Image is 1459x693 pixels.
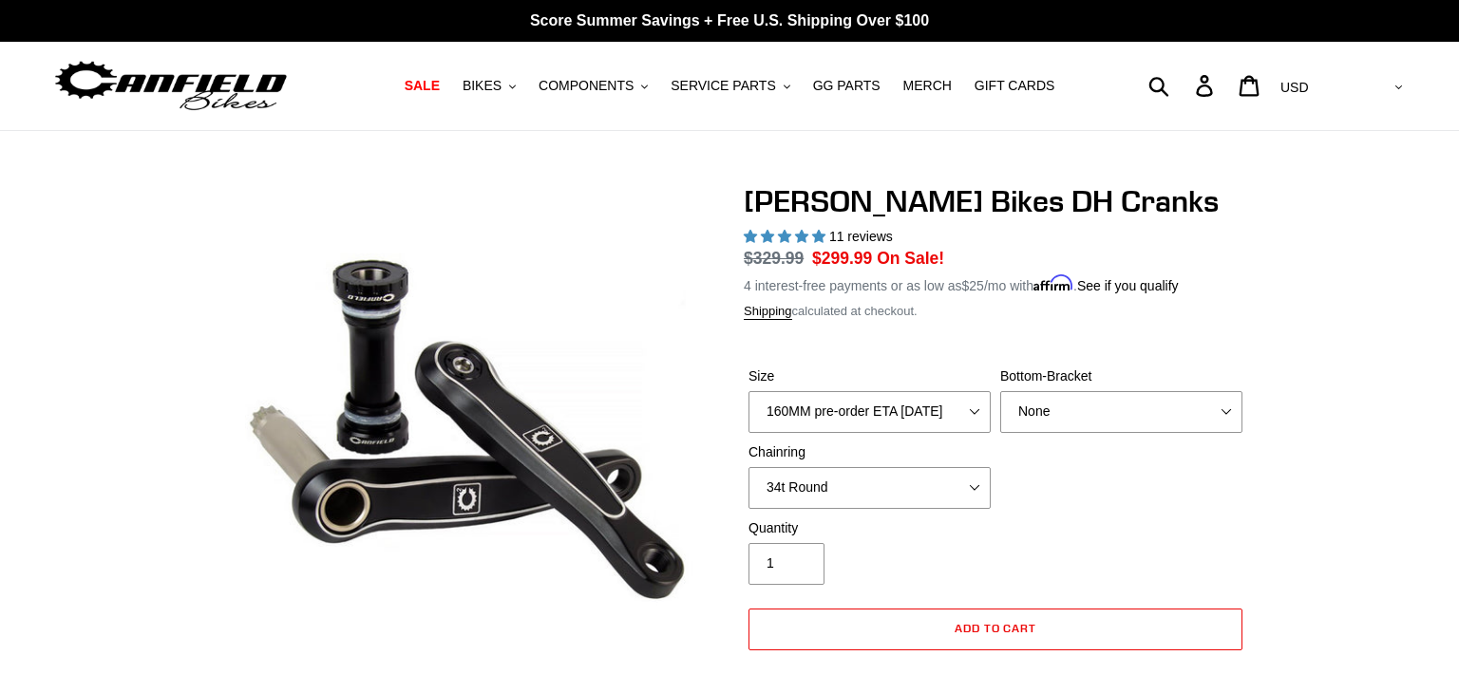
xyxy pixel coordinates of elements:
[744,183,1247,219] h1: [PERSON_NAME] Bikes DH Cranks
[744,249,804,268] s: $329.99
[661,73,799,99] button: SERVICE PARTS
[748,442,991,462] label: Chainring
[671,78,775,94] span: SERVICE PARTS
[877,246,944,271] span: On Sale!
[955,621,1037,635] span: Add to cart
[1000,366,1242,386] label: Bottom-Bracket
[52,56,290,116] img: Canfield Bikes
[395,73,449,99] a: SALE
[744,229,829,244] span: 4.91 stars
[463,78,502,94] span: BIKES
[744,272,1179,296] p: 4 interest-free payments or as low as /mo with .
[529,73,657,99] button: COMPONENTS
[1159,65,1207,106] input: Search
[804,73,890,99] a: GG PARTS
[1033,275,1073,291] span: Affirm
[894,73,961,99] a: MERCH
[965,73,1065,99] a: GIFT CARDS
[812,249,872,268] span: $299.99
[748,518,991,538] label: Quantity
[744,302,1247,321] div: calculated at checkout.
[405,78,440,94] span: SALE
[748,366,991,386] label: Size
[453,73,525,99] button: BIKES
[813,78,881,94] span: GG PARTS
[744,304,792,320] a: Shipping
[1077,278,1179,293] a: See if you qualify - Learn more about Affirm Financing (opens in modal)
[962,278,984,293] span: $25
[829,229,893,244] span: 11 reviews
[975,78,1055,94] span: GIFT CARDS
[903,78,952,94] span: MERCH
[748,609,1242,650] button: Add to cart
[539,78,634,94] span: COMPONENTS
